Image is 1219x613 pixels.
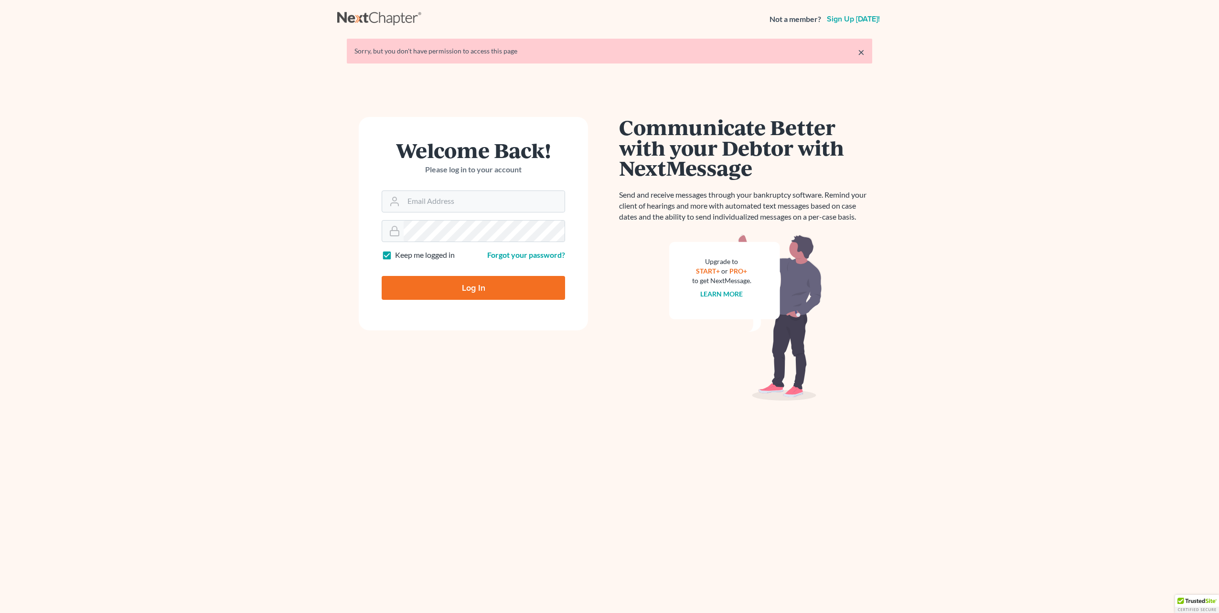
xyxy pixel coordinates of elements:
a: PRO+ [730,267,748,275]
p: Send and receive messages through your bankruptcy software. Remind your client of hearings and mo... [619,190,872,222]
a: × [858,46,865,58]
a: Sign up [DATE]! [825,15,882,23]
strong: Not a member? [770,14,821,25]
div: Upgrade to [692,257,751,266]
p: Please log in to your account [382,164,565,175]
div: TrustedSite Certified [1175,595,1219,613]
div: Sorry, but you don't have permission to access this page [354,46,865,56]
h1: Welcome Back! [382,140,565,160]
a: Learn more [701,290,743,298]
a: START+ [696,267,720,275]
h1: Communicate Better with your Debtor with NextMessage [619,117,872,178]
input: Email Address [404,191,565,212]
a: Forgot your password? [487,250,565,259]
input: Log In [382,276,565,300]
div: to get NextMessage. [692,276,751,285]
img: nextmessage_bg-59042aed3d76b12b5cd301f8e5b87938c9018125f34e5fa2b7a6b67550977c72.svg [669,234,822,401]
label: Keep me logged in [395,250,455,261]
span: or [722,267,728,275]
